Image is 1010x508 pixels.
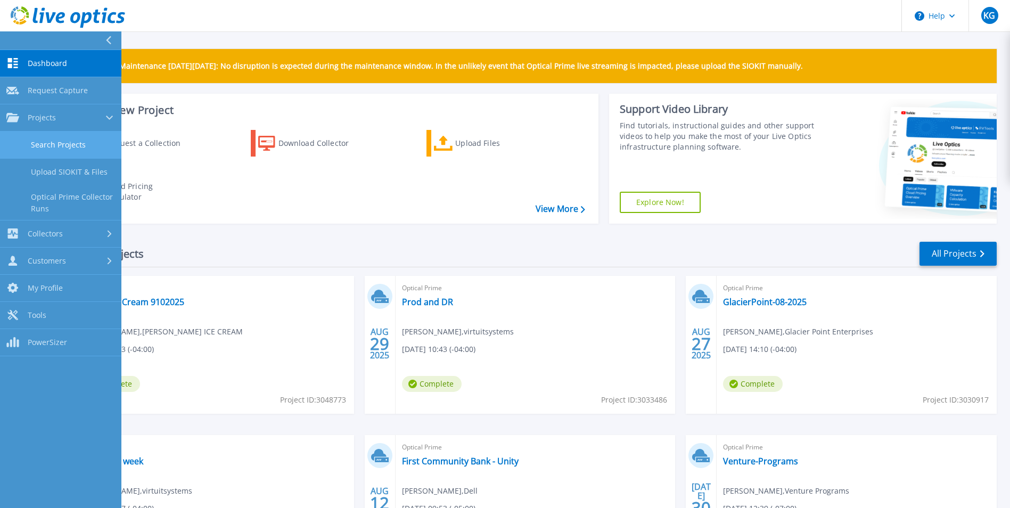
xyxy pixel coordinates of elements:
span: 12 [370,498,389,507]
a: First Community Bank - Unity [402,456,519,466]
span: [PERSON_NAME] , virtuitsystems [80,485,192,497]
a: View More [536,204,585,214]
span: [DATE] 10:43 (-04:00) [402,343,475,355]
span: [PERSON_NAME] , Glacier Point Enterprises [723,326,873,338]
span: Project ID: 3033486 [601,394,667,406]
span: Project ID: 3030917 [923,394,989,406]
span: [PERSON_NAME] , [PERSON_NAME] ICE CREAM [80,326,243,338]
span: Request Capture [28,86,88,95]
span: [PERSON_NAME] , Dell [402,485,478,497]
a: JTI-VxRail 1week [80,456,143,466]
span: Optical Prime [80,282,348,294]
span: 29 [370,339,389,348]
span: PowerSizer [28,338,67,347]
span: [PERSON_NAME] , Venture Programs [723,485,849,497]
a: Perrys Ice Cream 9102025 [80,297,184,307]
span: Optical Prime [402,282,669,294]
a: Request a Collection [76,130,194,157]
span: Project ID: 3048773 [280,394,346,406]
span: Customers [28,256,66,266]
a: Explore Now! [620,192,701,213]
a: Venture-Programs [723,456,798,466]
div: Support Video Library [620,102,817,116]
span: [DATE] 14:10 (-04:00) [723,343,796,355]
span: Collectors [28,229,63,239]
span: 27 [692,339,711,348]
a: Upload Files [426,130,545,157]
span: Tools [28,310,46,320]
span: [PERSON_NAME] , virtuitsystems [402,326,514,338]
div: Request a Collection [106,133,191,154]
span: KG [983,11,995,20]
span: Optical Prime [402,441,669,453]
div: Cloud Pricing Calculator [104,181,190,202]
p: Scheduled Maintenance [DATE][DATE]: No disruption is expected during the maintenance window. In t... [79,62,803,70]
span: Optical Prime [80,441,348,453]
span: My Profile [28,283,63,293]
span: Optical Prime [723,282,990,294]
span: Dashboard [28,59,67,68]
span: Optical Prime [723,441,990,453]
span: Complete [723,376,783,392]
a: All Projects [919,242,997,266]
a: Download Collector [251,130,369,157]
h3: Start a New Project [76,104,585,116]
a: Cloud Pricing Calculator [76,178,194,205]
div: Find tutorials, instructional guides and other support videos to help you make the most of your L... [620,120,817,152]
div: AUG 2025 [369,324,390,363]
span: Complete [402,376,462,392]
span: Projects [28,113,56,122]
div: AUG 2025 [691,324,711,363]
div: Upload Files [455,133,540,154]
a: Prod and DR [402,297,453,307]
div: Download Collector [278,133,364,154]
a: GlacierPoint-08-2025 [723,297,807,307]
